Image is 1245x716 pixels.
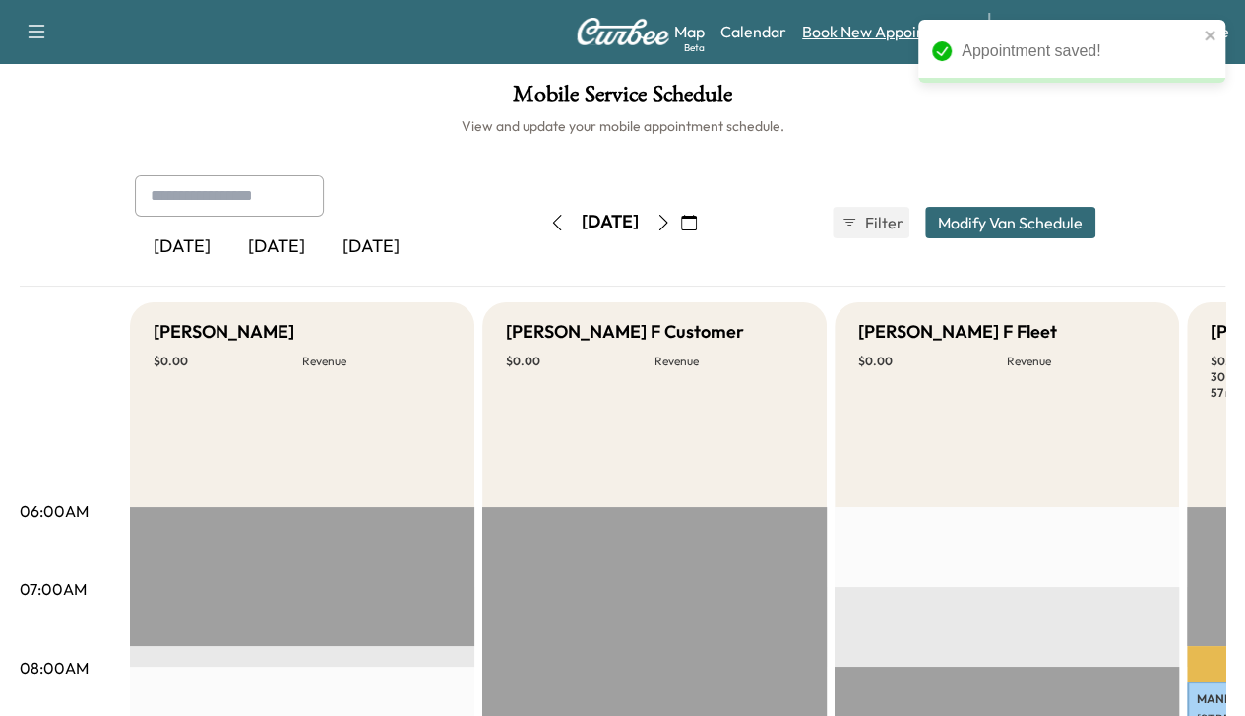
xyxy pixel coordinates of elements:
h5: [PERSON_NAME] F Fleet [858,318,1057,346]
div: [DATE] [135,225,229,270]
div: [DATE] [229,225,324,270]
p: $ 0.00 [506,354,654,369]
p: Revenue [1007,354,1155,369]
h1: Mobile Service Schedule [20,83,1225,116]
button: Filter [833,207,909,238]
a: MapBeta [674,20,705,43]
h6: View and update your mobile appointment schedule. [20,116,1225,136]
a: Calendar [720,20,786,43]
p: $ 0.00 [858,354,1007,369]
div: Beta [684,40,705,55]
button: close [1204,28,1217,43]
p: Revenue [654,354,803,369]
img: Curbee Logo [576,18,670,45]
span: Filter [865,211,901,234]
h5: [PERSON_NAME] F Customer [506,318,744,346]
p: 07:00AM [20,577,87,601]
p: 06:00AM [20,499,89,523]
p: $ 0.00 [154,354,302,369]
div: [DATE] [324,225,418,270]
div: Appointment saved! [962,39,1198,63]
a: Book New Appointment [802,20,968,43]
p: Revenue [302,354,451,369]
div: [DATE] [582,210,639,234]
p: 08:00AM [20,656,89,680]
button: Modify Van Schedule [925,207,1095,238]
h5: [PERSON_NAME] [154,318,294,346]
